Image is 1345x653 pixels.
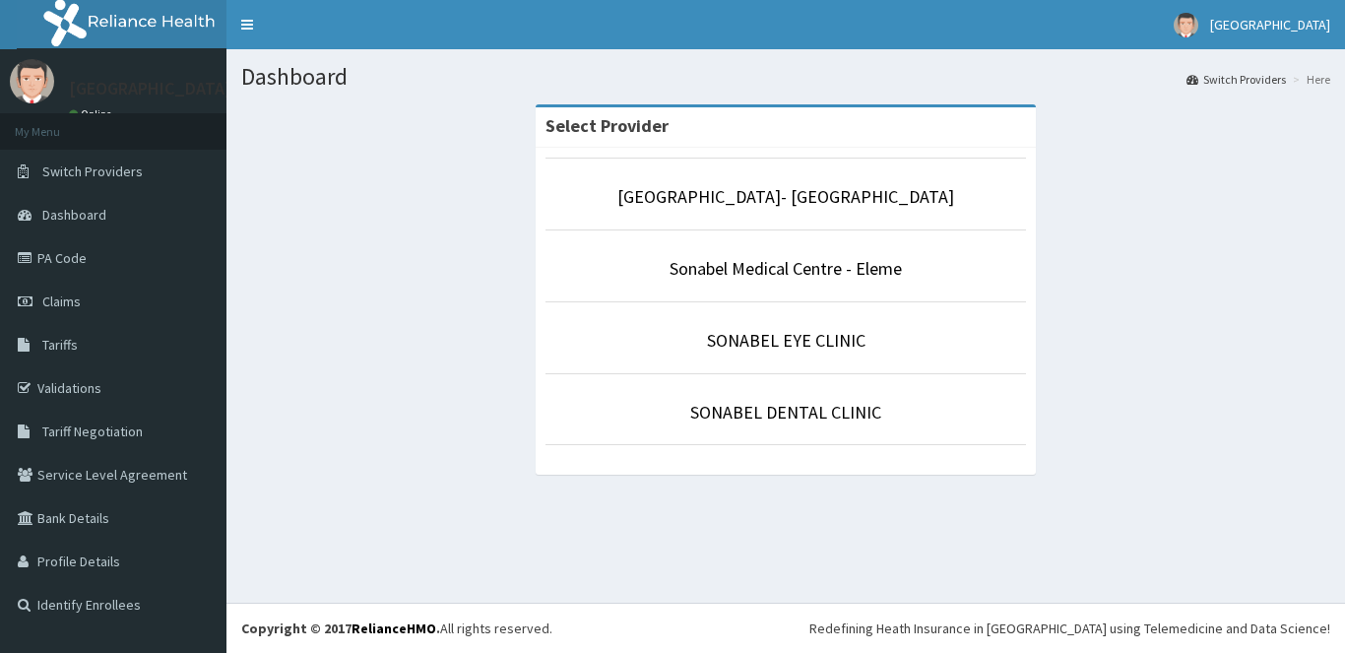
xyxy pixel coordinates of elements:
[670,257,902,280] a: Sonabel Medical Centre - Eleme
[241,620,440,637] strong: Copyright © 2017 .
[42,336,78,354] span: Tariffs
[809,619,1330,638] div: Redefining Heath Insurance in [GEOGRAPHIC_DATA] using Telemedicine and Data Science!
[42,163,143,180] span: Switch Providers
[241,64,1330,90] h1: Dashboard
[617,185,954,208] a: [GEOGRAPHIC_DATA]- [GEOGRAPHIC_DATA]
[707,329,865,352] a: SONABEL EYE CLINIC
[42,293,81,310] span: Claims
[42,423,143,440] span: Tariff Negotiation
[1210,16,1330,33] span: [GEOGRAPHIC_DATA]
[545,114,669,137] strong: Select Provider
[1174,13,1198,37] img: User Image
[69,80,231,98] p: [GEOGRAPHIC_DATA]
[226,603,1345,653] footer: All rights reserved.
[10,59,54,103] img: User Image
[1186,71,1286,88] a: Switch Providers
[1288,71,1330,88] li: Here
[690,401,881,424] a: SONABEL DENTAL CLINIC
[42,206,106,224] span: Dashboard
[69,107,116,121] a: Online
[352,620,436,637] a: RelianceHMO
